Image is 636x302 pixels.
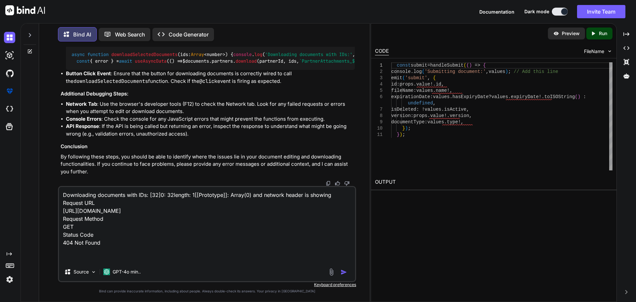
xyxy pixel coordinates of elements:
[4,86,15,97] img: premium
[452,94,489,99] span: hasExpiryDate
[397,82,399,87] span: :
[115,30,145,38] p: Web Search
[430,113,444,118] span: value
[402,126,405,131] span: }
[236,58,257,64] span: download
[4,32,15,43] img: darkChat
[430,63,463,68] span: handleSubmit
[397,63,410,68] span: const
[486,69,488,74] span: ,
[424,69,486,74] span: 'Submitting document:'
[607,48,612,54] img: chevron down
[72,51,85,57] span: async
[575,94,577,99] span: (
[391,119,425,125] span: documentType
[405,75,427,81] span: 'submit'
[4,103,15,115] img: cloudideIcon
[326,181,331,186] img: copy
[254,51,262,57] span: log
[212,58,233,64] span: partners
[66,100,355,115] li: : Use the browser's developer tools (F12) to check the Network tab. Look for any failed requests ...
[424,107,441,112] span: values
[4,50,15,61] img: darkAi-studio
[402,75,405,81] span: (
[66,101,97,107] strong: Network Tab
[58,289,356,294] p: Bind can provide inaccurate information, including about people. Always double-check its answers....
[61,143,355,151] h3: Conclusion
[583,94,586,99] span: :
[375,81,383,88] div: 4
[265,51,352,57] span: 'Downloading documents with IDs:'
[479,9,514,15] span: Documentation
[5,5,45,15] img: Bind AI
[469,113,472,118] span: ,
[66,123,99,129] strong: API Response
[562,30,580,37] p: Preview
[391,107,416,112] span: isDeleted
[441,82,444,87] span: ,
[59,187,355,263] textarea: Downloading documents with IDs: [32]0: 32length: 1[[Prototype]]: Array(0) and network header is s...
[475,63,480,68] span: =>
[469,63,472,68] span: )
[410,63,427,68] span: submit
[335,181,340,186] img: like
[489,94,491,99] span: ?
[135,58,167,64] span: useAsyncData
[430,94,433,99] span: :
[399,82,413,87] span: props
[539,94,544,99] span: !.
[430,82,436,87] span: !.
[66,70,111,77] strong: Button Click Event
[77,58,90,64] span: const
[408,126,410,131] span: ;
[405,126,408,131] span: )
[413,113,427,118] span: props
[479,8,514,15] button: Documentation
[233,51,252,57] span: console
[399,132,402,137] span: )
[66,70,355,85] p: : Ensure that the button for downloading documents is correctly wired to call the function. Check...
[447,119,458,125] span: type
[599,30,607,37] p: Run
[422,107,424,112] span: !
[328,268,335,276] img: attachment
[410,69,413,74] span: .
[441,107,444,112] span: .
[352,58,416,64] span: ${customFormatDate(now)}
[91,269,96,275] img: Pick Models
[450,113,469,118] span: version
[433,100,436,106] span: ,
[427,119,444,125] span: values
[375,113,383,119] div: 8
[375,119,383,125] div: 9
[413,88,416,93] span: :
[391,88,413,93] span: fileName
[433,94,450,99] span: values
[375,88,383,94] div: 5
[391,82,397,87] span: id
[416,107,419,112] span: :
[341,269,347,275] img: icon
[66,123,355,138] li: : If the API is being called but returning an error, inspect the response to understand what migh...
[427,113,430,118] span: .
[427,63,430,68] span: =
[584,48,604,55] span: FileName
[58,282,356,287] p: Keyboard preferences
[61,153,355,176] p: By following these steps, you should be able to identify where the issues lie in your document ed...
[344,181,349,186] img: dislike
[375,47,389,55] div: CODE
[371,174,616,190] h2: OUTPUT
[463,63,466,68] span: (
[508,94,511,99] span: .
[466,63,469,68] span: (
[491,94,508,99] span: values
[544,94,575,99] span: toISOString
[74,78,148,85] code: downloadSelectedDocuments
[402,132,405,137] span: ;
[436,82,441,87] span: id
[375,132,383,138] div: 11
[444,119,447,125] span: .
[375,75,383,81] div: 3
[444,113,450,118] span: !.
[180,51,225,57] span: ids: <number>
